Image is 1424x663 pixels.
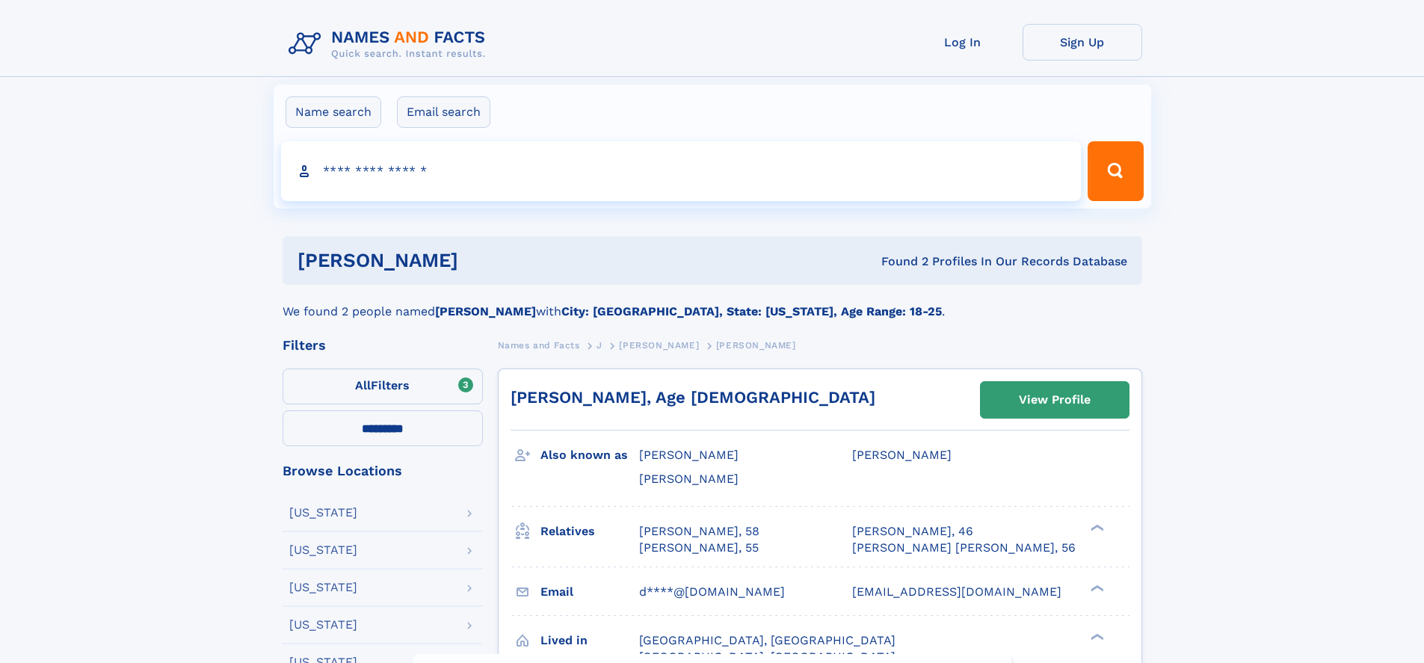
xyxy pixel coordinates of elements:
[283,285,1142,321] div: We found 2 people named with .
[289,544,357,556] div: [US_STATE]
[716,340,796,351] span: [PERSON_NAME]
[397,96,490,128] label: Email search
[639,448,739,462] span: [PERSON_NAME]
[289,582,357,593] div: [US_STATE]
[435,304,536,318] b: [PERSON_NAME]
[511,388,875,407] a: [PERSON_NAME], Age [DEMOGRAPHIC_DATA]
[852,540,1076,556] a: [PERSON_NAME] [PERSON_NAME], 56
[289,507,357,519] div: [US_STATE]
[852,585,1061,599] span: [EMAIL_ADDRESS][DOMAIN_NAME]
[903,24,1023,61] a: Log In
[670,253,1127,270] div: Found 2 Profiles In Our Records Database
[289,619,357,631] div: [US_STATE]
[639,633,896,647] span: [GEOGRAPHIC_DATA], [GEOGRAPHIC_DATA]
[498,336,580,354] a: Names and Facts
[540,442,639,468] h3: Also known as
[283,339,483,352] div: Filters
[981,382,1129,418] a: View Profile
[355,378,371,392] span: All
[283,24,498,64] img: Logo Names and Facts
[1087,583,1105,593] div: ❯
[283,368,483,404] label: Filters
[540,519,639,544] h3: Relatives
[852,523,973,540] a: [PERSON_NAME], 46
[283,464,483,478] div: Browse Locations
[561,304,942,318] b: City: [GEOGRAPHIC_DATA], State: [US_STATE], Age Range: 18-25
[540,628,639,653] h3: Lived in
[1023,24,1142,61] a: Sign Up
[619,336,699,354] a: [PERSON_NAME]
[619,340,699,351] span: [PERSON_NAME]
[639,472,739,486] span: [PERSON_NAME]
[281,141,1082,201] input: search input
[286,96,381,128] label: Name search
[1087,632,1105,641] div: ❯
[597,336,602,354] a: J
[597,340,602,351] span: J
[540,579,639,605] h3: Email
[639,523,759,540] a: [PERSON_NAME], 58
[1019,383,1091,417] div: View Profile
[1087,522,1105,532] div: ❯
[1088,141,1143,201] button: Search Button
[298,251,670,270] h1: [PERSON_NAME]
[639,540,759,556] a: [PERSON_NAME], 55
[852,448,952,462] span: [PERSON_NAME]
